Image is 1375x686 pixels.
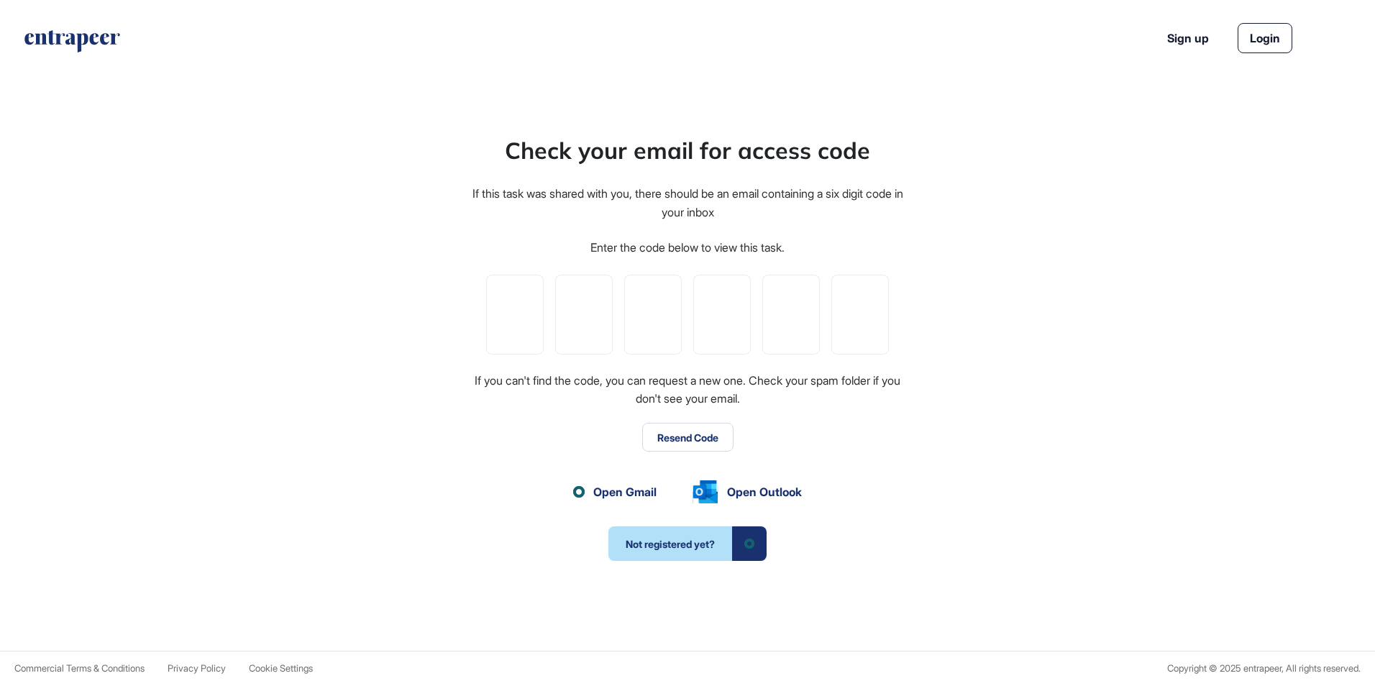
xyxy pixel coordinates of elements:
button: Resend Code [642,423,734,452]
a: Open Outlook [693,480,802,503]
a: Commercial Terms & Conditions [14,663,145,674]
a: entrapeer-logo [23,30,122,58]
a: Cookie Settings [249,663,313,674]
span: Open Outlook [727,483,802,500]
span: Open Gmail [593,483,657,500]
span: Cookie Settings [249,662,313,674]
span: Not registered yet? [608,526,732,561]
a: Privacy Policy [168,663,226,674]
a: Sign up [1167,29,1209,47]
div: If you can't find the code, you can request a new one. Check your spam folder if you don't see yo... [470,372,905,408]
div: Copyright © 2025 entrapeer, All rights reserved. [1167,663,1361,674]
div: Check your email for access code [505,133,870,168]
div: Enter the code below to view this task. [590,239,785,257]
a: Not registered yet? [608,526,767,561]
a: Open Gmail [573,483,657,500]
a: Login [1238,23,1292,53]
div: If this task was shared with you, there should be an email containing a six digit code in your inbox [470,185,905,221]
